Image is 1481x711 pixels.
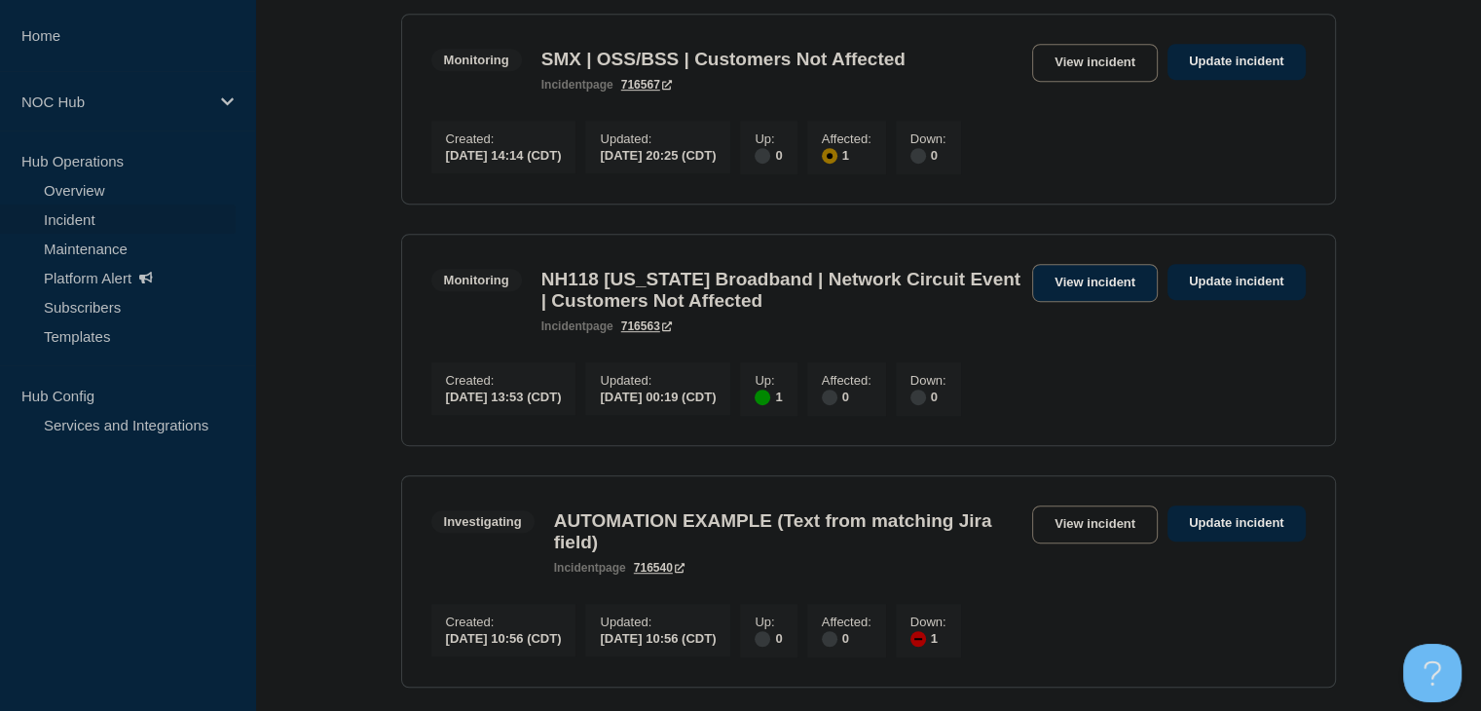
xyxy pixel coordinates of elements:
[1167,264,1306,300] a: Update incident
[554,561,599,575] span: incident
[822,615,871,629] p: Affected :
[600,373,716,388] p: Updated :
[541,78,613,92] p: page
[822,148,837,164] div: affected
[431,269,522,291] span: Monitoring
[541,319,613,333] p: page
[755,390,770,405] div: up
[910,390,926,405] div: disabled
[621,319,672,333] a: 716563
[755,131,782,146] p: Up :
[1403,644,1462,702] iframe: Help Scout Beacon - Open
[755,631,770,647] div: disabled
[1032,44,1158,82] a: View incident
[755,629,782,647] div: 0
[446,373,562,388] p: Created :
[755,148,770,164] div: disabled
[755,615,782,629] p: Up :
[600,615,716,629] p: Updated :
[446,131,562,146] p: Created :
[1167,44,1306,80] a: Update incident
[822,631,837,647] div: disabled
[910,631,926,647] div: down
[446,146,562,163] div: [DATE] 14:14 (CDT)
[554,510,1022,553] h3: AUTOMATION EXAMPLE (Text from matching Jira field)
[541,269,1022,312] h3: NH118 [US_STATE] Broadband | Network Circuit Event | Customers Not Affected
[621,78,672,92] a: 716567
[541,78,586,92] span: incident
[910,148,926,164] div: disabled
[600,146,716,163] div: [DATE] 20:25 (CDT)
[446,615,562,629] p: Created :
[1032,264,1158,302] a: View incident
[822,629,871,647] div: 0
[600,131,716,146] p: Updated :
[541,49,906,70] h3: SMX | OSS/BSS | Customers Not Affected
[910,373,946,388] p: Down :
[822,390,837,405] div: disabled
[21,94,208,110] p: NOC Hub
[431,510,535,533] span: Investigating
[600,388,716,404] div: [DATE] 00:19 (CDT)
[910,131,946,146] p: Down :
[600,629,716,646] div: [DATE] 10:56 (CDT)
[822,146,871,164] div: 1
[634,561,685,575] a: 716540
[541,319,586,333] span: incident
[910,615,946,629] p: Down :
[822,131,871,146] p: Affected :
[1032,505,1158,543] a: View incident
[910,146,946,164] div: 0
[431,49,522,71] span: Monitoring
[446,629,562,646] div: [DATE] 10:56 (CDT)
[755,373,782,388] p: Up :
[1167,505,1306,542] a: Update incident
[822,373,871,388] p: Affected :
[446,388,562,404] div: [DATE] 13:53 (CDT)
[910,388,946,405] div: 0
[554,561,626,575] p: page
[910,629,946,647] div: 1
[755,388,782,405] div: 1
[755,146,782,164] div: 0
[822,388,871,405] div: 0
